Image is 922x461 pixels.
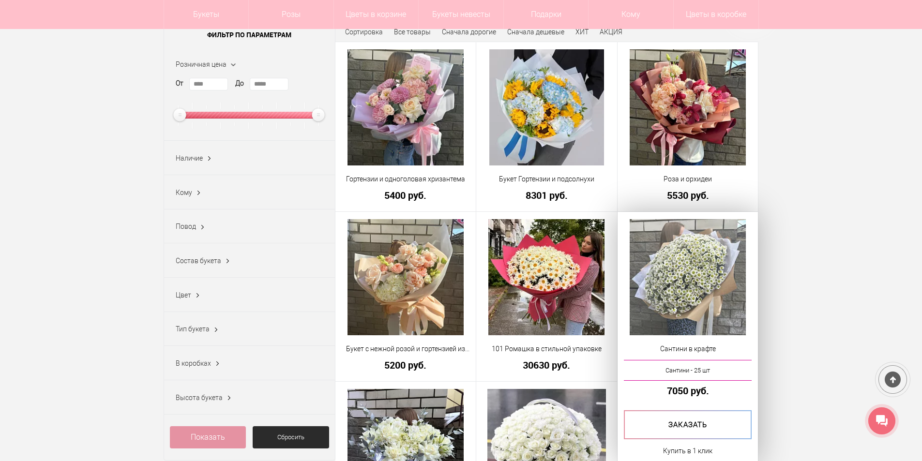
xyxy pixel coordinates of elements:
[489,49,605,165] img: Букет Гортензии и подсолнухи
[342,190,470,200] a: 5400 руб.
[176,291,191,299] span: Цвет
[176,325,210,333] span: Тип букета
[624,190,752,200] a: 5530 руб.
[253,426,329,448] a: Сбросить
[575,28,589,36] a: ХИТ
[348,219,464,335] img: Букет с нежной розой и гортензией из свежих цветов
[483,190,611,200] a: 8301 руб.
[345,28,383,36] span: Сортировка
[483,174,611,184] a: Букет Гортензии и подсолнухи
[624,344,752,354] a: Сантини в крафте
[348,49,464,165] img: Гортензии и одноголовая хризантема
[176,359,211,367] span: В коробках
[342,360,470,370] a: 5200 руб.
[488,219,605,335] img: 101 Ромашка в стильной упаковке
[176,223,196,230] span: Повод
[624,386,752,396] a: 7050 руб.
[483,360,611,370] a: 30630 руб.
[624,174,752,184] a: Роза и орхидеи
[600,28,622,36] a: АКЦИЯ
[176,257,221,265] span: Состав букета
[442,28,496,36] a: Сначала дорогие
[630,219,746,335] img: Сантини в крафте
[176,60,227,68] span: Розничная цена
[342,174,470,184] a: Гортензии и одноголовая хризантема
[170,426,246,448] a: Показать
[176,189,192,196] span: Кому
[507,28,564,36] a: Сначала дешевые
[630,49,746,165] img: Роза и орхидеи
[342,344,470,354] a: Букет с нежной розой и гортензией из свежих цветов
[624,360,752,381] a: Сантини - 25 шт
[176,394,223,402] span: Высота букета
[176,78,183,89] label: От
[483,344,611,354] a: 101 Ромашка в стильной упаковке
[394,28,431,36] a: Все товары
[235,78,244,89] label: До
[176,154,203,162] span: Наличие
[663,445,712,457] a: Купить в 1 клик
[164,23,335,47] span: Фильтр по параметрам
